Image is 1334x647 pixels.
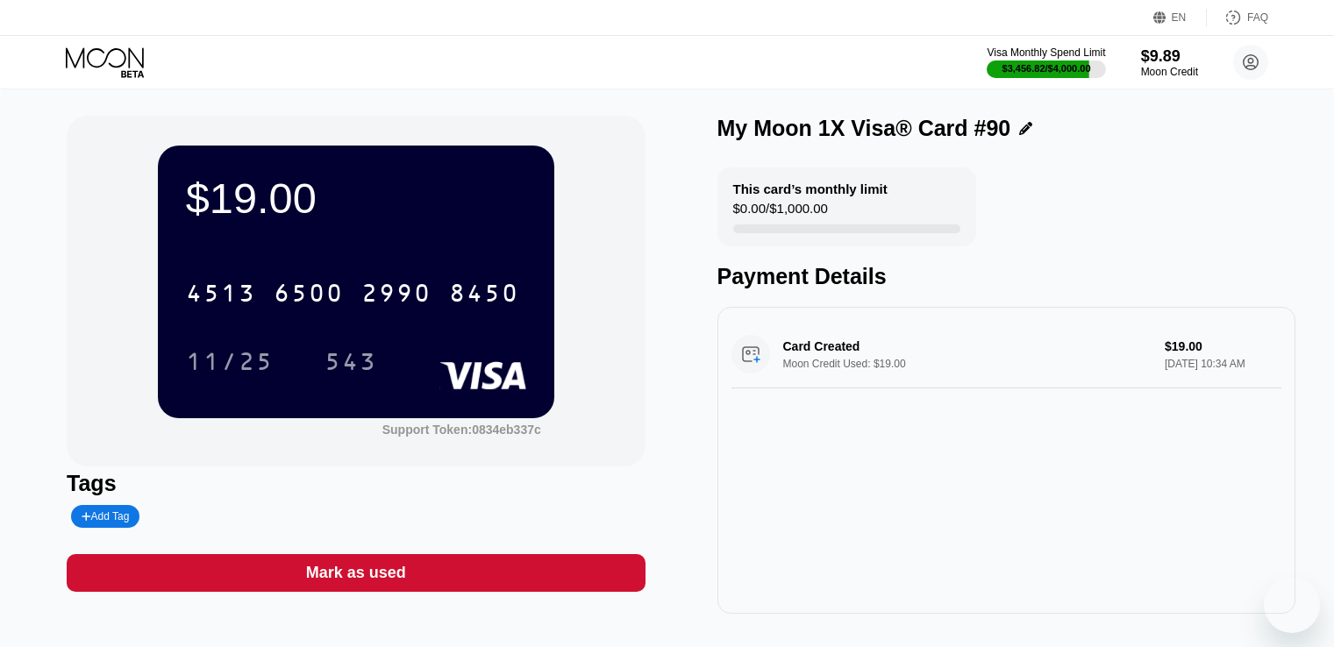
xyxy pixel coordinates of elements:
div: Payment Details [717,264,1295,289]
div: Mark as used [67,554,645,592]
div: 11/25 [173,339,287,383]
div: 2990 [361,281,432,309]
div: FAQ [1247,11,1268,24]
div: $0.00 / $1,000.00 [733,201,828,224]
div: Add Tag [71,505,139,528]
div: My Moon 1X Visa® Card #90 [717,116,1011,141]
div: Add Tag [82,510,129,523]
div: 543 [325,350,377,378]
div: 543 [311,339,390,383]
div: EN [1153,9,1207,26]
div: Visa Monthly Spend Limit$3,456.82/$4,000.00 [987,46,1105,78]
div: Tags [67,471,645,496]
div: 11/25 [186,350,274,378]
div: This card’s monthly limit [733,181,888,196]
div: FAQ [1207,9,1268,26]
div: 4513650029908450 [175,271,530,315]
div: 6500 [274,281,344,309]
div: $9.89Moon Credit [1141,47,1198,78]
div: 4513 [186,281,256,309]
iframe: Knap til at åbne messaging-vindue [1264,577,1320,633]
div: 8450 [449,281,519,309]
div: $9.89 [1141,47,1198,66]
div: Moon Credit [1141,66,1198,78]
div: EN [1172,11,1187,24]
div: Mark as used [306,563,406,583]
div: $3,456.82 / $4,000.00 [1002,63,1091,74]
div: Support Token:0834eb337c [382,423,541,437]
div: Visa Monthly Spend Limit [987,46,1105,59]
div: Support Token: 0834eb337c [382,423,541,437]
div: $19.00 [186,174,526,223]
